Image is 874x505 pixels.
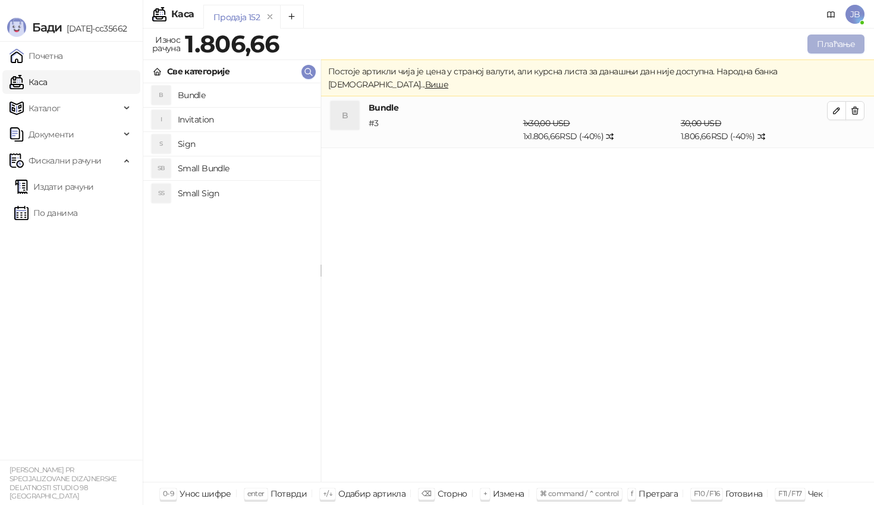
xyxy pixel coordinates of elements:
[29,123,74,146] span: Документи
[438,486,467,501] div: Сторно
[7,18,26,37] img: Logo
[483,489,487,498] span: +
[178,184,311,203] h4: Small Sign
[338,486,405,501] div: Одабир артикла
[152,86,171,105] div: B
[681,118,721,128] span: 30,00 USD
[247,489,265,498] span: enter
[152,159,171,178] div: SB
[280,5,304,29] button: Add tab
[152,110,171,129] div: I
[323,489,332,498] span: ↑/↓
[152,134,171,153] div: S
[32,20,62,34] span: Бади
[163,489,174,498] span: 0-9
[185,29,279,58] strong: 1.806,66
[422,489,431,498] span: ⌫
[167,65,229,78] div: Све категорије
[678,117,829,143] div: 1.806,66 RSD (- 40 %)
[366,117,521,143] div: # 3
[178,159,311,178] h4: Small Bundle
[808,486,823,501] div: Чек
[328,66,778,90] span: Постоје артикли чија је цена у страној валути, али курсна листа за данашњи дан није доступна. Нар...
[178,134,311,153] h4: Sign
[271,486,307,501] div: Потврди
[143,83,320,482] div: grid
[420,79,448,90] span: ...
[10,70,47,94] a: Каса
[29,96,61,120] span: Каталог
[631,489,633,498] span: f
[150,32,183,56] div: Износ рачуна
[10,44,63,68] a: Почетна
[178,110,311,129] h4: Invitation
[369,101,827,114] h4: Bundle
[807,34,864,54] button: Плаћање
[14,201,77,225] a: По данима
[10,466,117,500] small: [PERSON_NAME] PR SPECIJALIZOVANE DIZAJNERSKE DELATNOSTI STUDIO 98 [GEOGRAPHIC_DATA]
[493,486,524,501] div: Измена
[180,486,231,501] div: Унос шифре
[523,118,570,128] span: 1 x 30,00 USD
[822,5,841,24] a: Документација
[845,5,864,24] span: JB
[178,86,311,105] h4: Bundle
[725,486,762,501] div: Готовина
[540,489,619,498] span: ⌘ command / ⌃ control
[521,117,678,143] div: 1 x 1.806,66 RSD (- 40 %)
[331,101,359,130] div: B
[778,489,801,498] span: F11 / F17
[29,149,101,172] span: Фискални рачуни
[171,10,194,19] div: Каса
[425,79,448,90] span: Више
[14,175,94,199] a: Издати рачуни
[213,11,260,24] div: Продаја 152
[694,489,719,498] span: F10 / F16
[62,23,127,34] span: [DATE]-cc35662
[152,184,171,203] div: SS
[639,486,678,501] div: Претрага
[262,12,278,22] button: remove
